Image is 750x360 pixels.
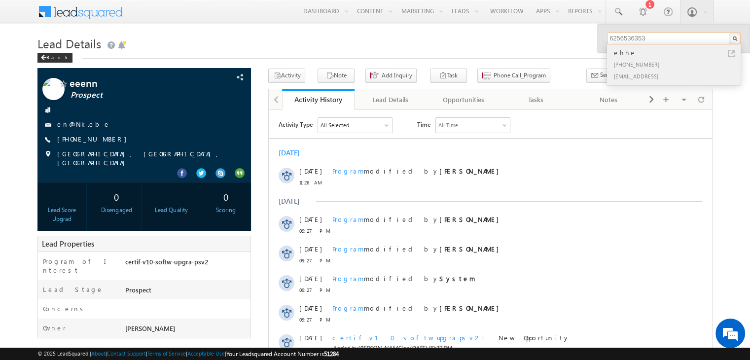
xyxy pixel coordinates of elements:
span: Program [64,194,95,202]
span: modified by [64,194,235,203]
span: Add Inquiry [382,71,412,80]
div: Lead Details [362,94,418,106]
span: New Opportunity [230,223,301,232]
div: Activity History [289,95,347,104]
span: [DATE] [31,164,53,173]
div: Lead Quality [149,206,193,215]
div: All Selected [49,8,123,23]
span: Program [64,105,95,113]
a: en@Nk.ebe [57,120,110,128]
button: Phone Call_Program [477,69,550,83]
span: Activity Type [10,7,44,22]
a: Back [37,52,77,61]
span: Time [148,7,162,22]
div: Opportunities [435,94,491,106]
div: 0 [204,187,248,206]
span: 09:27 PM [31,176,60,184]
button: Add Inquiry [365,69,417,83]
a: Notes [573,89,645,110]
label: Lead Stage [43,285,104,294]
span: [PERSON_NAME] [125,324,175,332]
a: Contact Support [107,350,146,357]
span: [PHONE_NUMBER] [57,135,132,144]
label: Program of Interest [43,257,115,275]
div: Lead Score Upgrad [40,206,84,223]
span: [DATE] 09:27 PM [141,234,183,242]
a: Opportunities [428,89,500,110]
span: [DATE] [31,57,53,66]
span: 09:27 PM [31,116,60,125]
div: [DATE] [10,38,42,47]
span: [DATE] [31,194,53,203]
button: Activity [268,69,305,83]
span: Lead Details [37,36,101,51]
div: Back [37,53,72,63]
div: ehhe [612,47,744,58]
img: Profile photo [42,78,65,104]
div: [PHONE_NUMBER] [612,58,744,70]
a: certif-v10-softw-upgra-psv2 [71,263,144,270]
div: [DATE] [10,87,42,96]
div: [EMAIL_ADDRESS] [612,70,744,82]
div: -- [149,187,193,206]
span: Opportunity Capture [64,253,144,261]
a: Terms of Service [147,350,186,357]
a: Lead Details [355,89,427,110]
span: Phone Call_Program [494,71,546,80]
span: Program [64,57,95,65]
div: 0 [95,187,139,206]
span: [PERSON_NAME] [89,273,134,281]
span: modified by [64,135,235,144]
div: Prospect [123,285,250,299]
span: eeenn [70,78,202,88]
span: Send Email [600,71,628,79]
span: [GEOGRAPHIC_DATA], [GEOGRAPHIC_DATA], [GEOGRAPHIC_DATA] [57,149,230,167]
span: [DATE] 09:27 PM [141,273,183,281]
span: Added by on [64,234,389,243]
strong: [PERSON_NAME] [171,135,235,143]
span: 11:26 AM [31,68,60,77]
span: Lead Properties [42,239,94,249]
span: [DATE] [31,135,53,144]
span: Your Leadsquared Account Number is [226,350,339,358]
a: Acceptable Use [187,350,225,357]
span: modified by [64,105,235,114]
span: modified by [64,57,235,66]
label: Owner [43,324,66,332]
a: About [91,350,106,357]
label: Concerns [43,304,87,313]
strong: System [171,164,207,173]
div: Scoring [204,206,248,215]
strong: [PERSON_NAME] [171,194,235,202]
button: Task [430,69,467,83]
span: [DATE] [31,223,53,232]
span: 09:27 PM [31,235,60,244]
button: Note [318,69,355,83]
span: © 2025 LeadSquared | | | | | [37,349,339,359]
span: [DATE] [31,105,53,114]
span: [PERSON_NAME] [89,234,134,242]
span: 09:27 PM [31,146,60,155]
div: certif-v10-softw-upgra-psv2 [123,257,250,271]
div: Notes [581,94,637,106]
div: Disengaged [95,206,139,215]
span: [DATE] [31,253,53,262]
div: -- [40,187,84,206]
button: Send Email [586,69,633,83]
strong: [PERSON_NAME] [171,105,235,113]
span: 09:27 PM [31,264,60,273]
div: All Time [170,11,189,20]
div: Tasks [508,94,564,106]
span: Added by on [64,273,389,282]
span: certif-v10-softw-upgra-psv2 [64,223,222,232]
div: All Selected [52,11,80,20]
a: Tasks [500,89,572,110]
strong: [PERSON_NAME] [171,57,235,65]
span: modified by [64,164,207,173]
span: Prospect [71,90,203,100]
span: Program [64,164,95,173]
span: 51284 [324,350,339,358]
a: Activity History [282,89,355,110]
span: 09:27 PM [31,205,60,214]
span: Program [64,135,95,143]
